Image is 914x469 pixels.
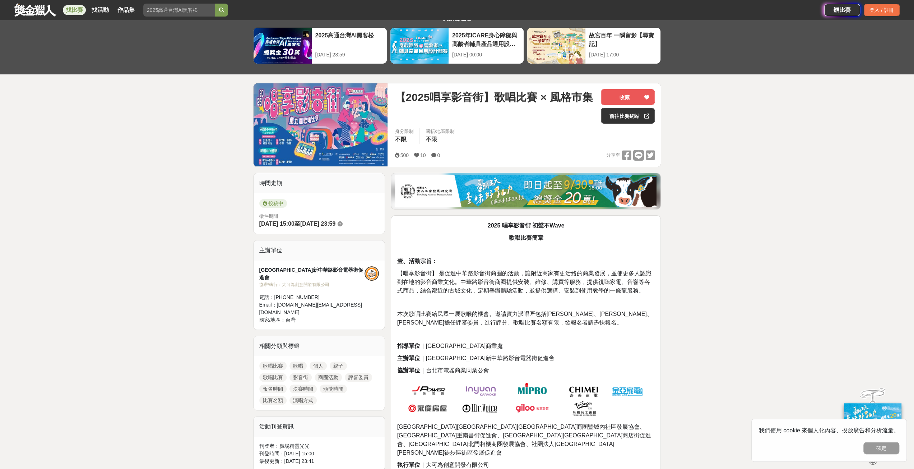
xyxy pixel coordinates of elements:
[397,378,655,419] img: AD_4nXdXt3kFNeUnmDNsCM1z9ynOSecOOcYiKeKw-Euav37Emm4QChC34fflIBuL1aA-UND0vtxE2w4iAHV64VL6j7DJt9SAG...
[863,442,899,454] button: 確定
[509,235,543,241] strong: 歌唱比賽簡章
[589,31,657,47] div: 故宮百年 一瞬留影【尋寶記】
[397,311,652,326] span: 本次歌唱比賽給民眾一展歌喉的機會。邀請實力派唱匠包括[PERSON_NAME]、[PERSON_NAME]、[PERSON_NAME]擔任評審委員，進行評分。歌唱比賽名額有限，欲報名者請盡快報名。
[254,83,388,166] img: Cover Image
[601,108,655,124] a: 前往比賽網站
[395,89,593,105] span: 【2025唱享影音街】歌唱比賽 × 風格市集
[425,136,437,142] span: 不限
[315,51,383,59] div: [DATE] 23:59
[294,221,300,227] span: 至
[315,31,383,47] div: 2025高通台灣AI黑客松
[400,152,408,158] span: 500
[397,355,420,361] strong: 主辦單位
[864,4,900,16] div: 登入 / 註冊
[397,343,503,349] span: ｜[GEOGRAPHIC_DATA]商業處
[759,427,899,433] span: 我們使用 cookie 來個人化內容、投放廣告和分析流量。
[259,213,278,219] span: 徵件期間
[488,222,565,229] strong: 2025 唱享影音街 初聲不Wave
[315,373,342,382] a: 商圈活動
[289,396,317,405] a: 演唱方式
[259,362,287,370] a: 歌唱比賽
[259,301,365,316] div: Email： [DOMAIN_NAME][EMAIL_ADDRESS][DOMAIN_NAME]
[310,362,327,370] a: 個人
[527,27,661,64] a: 故宮百年 一瞬留影【尋寶記】[DATE] 17:00
[259,266,365,281] div: [GEOGRAPHIC_DATA]新中華路影音電器街促進會
[844,403,901,451] img: ff197300-f8ee-455f-a0ae-06a3645bc375.jpg
[259,199,287,208] span: 投稿中
[397,462,489,468] span: ｜大可為創意開發有限公司
[289,373,312,382] a: 影音街
[89,5,112,15] a: 找活動
[253,27,387,64] a: 2025高通台灣AI黑客松[DATE] 23:59
[330,362,347,370] a: 親子
[289,362,307,370] a: 歌唱
[320,385,347,393] a: 頒獎時間
[115,5,138,15] a: 作品集
[259,317,286,323] span: 國家/地區：
[254,240,385,261] div: 主辦單位
[254,417,385,437] div: 活動刊登資訊
[143,4,215,17] input: 2025高通台灣AI黑客松
[63,5,86,15] a: 找比賽
[420,152,426,158] span: 10
[397,258,437,264] strong: 壹、活動宗旨：
[397,424,651,456] span: [GEOGRAPHIC_DATA][GEOGRAPHIC_DATA][GEOGRAPHIC_DATA]商圈暨城內社區發展協會、[GEOGRAPHIC_DATA]重南書街促進會、[GEOGRAPH...
[259,442,379,450] div: 刊登者： 廣場精靈光光
[824,4,860,16] a: 辦比賽
[254,173,385,193] div: 時間走期
[259,281,365,288] div: 協辦/執行： 大可為創意開發有限公司
[395,136,406,142] span: 不限
[452,51,520,59] div: [DATE] 00:00
[395,175,656,207] img: b0ef2173-5a9d-47ad-b0e3-de335e335c0a.jpg
[606,150,620,161] span: 分享至
[397,343,420,349] strong: 指導單位
[397,355,555,361] span: ｜[GEOGRAPHIC_DATA]新中華路影音電器街促進會
[601,89,655,105] button: 收藏
[397,270,651,294] span: 【唱享影音街】 是促進中華路影音街商圈的活動，讓附近商家有更活絡的商業發展，並使更多人認識到在地的影音商業文化。中華路影音街商圈提供安裝、維修、購買等服務，提供視聽家電、音響等各式商品，結合鄰近...
[259,221,294,227] span: [DATE] 15:00
[286,317,296,323] span: 台灣
[345,373,372,382] a: 評審委員
[425,128,455,135] div: 國籍/地區限制
[289,385,317,393] a: 決賽時間
[300,221,335,227] span: [DATE] 23:59
[395,128,413,135] div: 身分限制
[589,51,657,59] div: [DATE] 17:00
[254,336,385,356] div: 相關分類與標籤
[259,450,379,457] div: 刊登時間： [DATE] 15:00
[259,294,365,301] div: 電話： [PHONE_NUMBER]
[397,367,489,373] span: ｜台北市電器商業同業公會
[397,367,420,373] strong: 協辦單位
[259,396,287,405] a: 比賽名額
[259,373,287,382] a: 歌唱比賽
[437,152,440,158] span: 0
[259,457,379,465] div: 最後更新： [DATE] 23:41
[397,462,420,468] strong: 執行單位
[452,31,520,47] div: 2025年ICARE身心障礙與高齡者輔具產品通用設計競賽
[259,385,287,393] a: 報名時間
[390,27,524,64] a: 2025年ICARE身心障礙與高齡者輔具產品通用設計競賽[DATE] 00:00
